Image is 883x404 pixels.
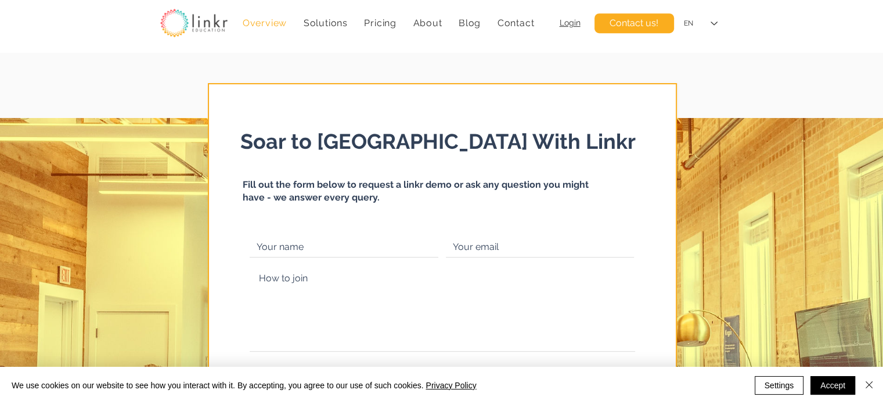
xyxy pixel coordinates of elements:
[491,12,540,34] a: Contact
[862,376,876,395] button: Close
[498,17,535,28] span: Contact
[237,12,293,34] a: Overview
[446,237,634,258] input: Your email
[304,17,348,28] span: Solutions
[413,17,442,28] span: About
[676,10,726,37] div: Language Selector: English
[160,9,228,37] img: linkr_logo_transparentbg.png
[810,376,855,395] button: Accept
[250,237,438,258] input: Your name
[407,12,448,34] div: About
[12,380,477,391] span: We use cookies on our website to see how you interact with it. By accepting, you agree to our use...
[358,12,402,34] a: Pricing
[610,17,658,30] span: Contact us!
[426,381,476,390] a: Privacy Policy
[755,376,804,395] button: Settings
[684,19,693,28] div: EN
[243,179,589,203] span: Fill out the form below to request a linkr demo or ask any question you might have - we answer ev...
[240,129,636,153] span: Soar to [GEOGRAPHIC_DATA] With Linkr
[250,265,635,352] textarea: How to join
[560,18,581,27] a: Login
[297,12,354,34] div: Solutions
[453,12,487,34] a: Blog
[364,17,397,28] span: Pricing
[237,12,540,34] nav: Site
[862,378,876,392] img: Close
[243,17,287,28] span: Overview
[459,17,481,28] span: Blog
[594,13,674,33] a: Contact us!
